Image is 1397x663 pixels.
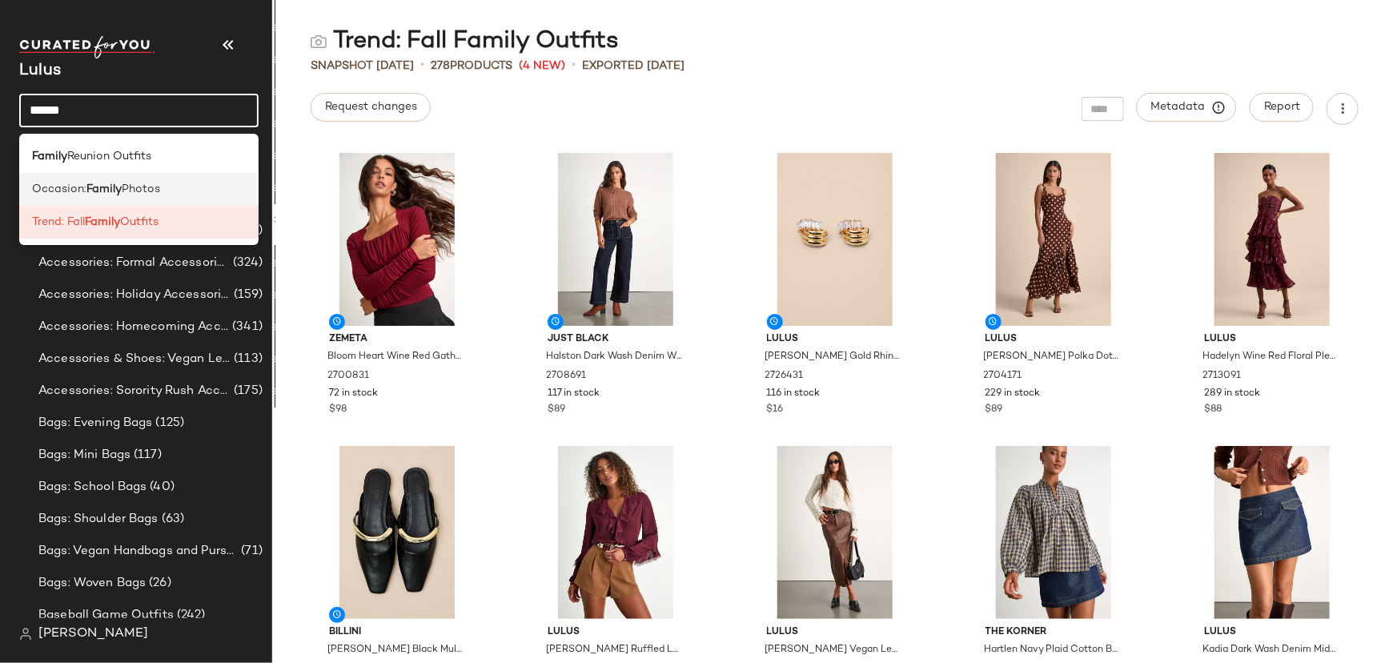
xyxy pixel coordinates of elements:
[986,625,1122,640] span: The Korner
[38,510,159,528] span: Bags: Shoulder Bags
[32,181,86,198] span: Occasion:
[19,62,61,79] span: Current Company Name
[329,332,465,347] span: Zemeta
[19,36,155,58] img: cfy_white_logo.C9jOOHJF.svg
[973,446,1134,619] img: 2704811_01_hero_2025-08-19.jpg
[548,332,684,347] span: Just Black
[767,387,821,401] span: 116 in stock
[765,350,901,364] span: [PERSON_NAME] Gold Rhinestone Layered Hoop Earrings
[984,350,1120,364] span: [PERSON_NAME] Polka Dot Lace-Up Tiered Maxi Dress
[767,403,784,417] span: $16
[86,181,122,198] b: Family
[311,26,619,58] div: Trend: Fall Family Outfits
[1263,101,1300,114] span: Report
[1204,625,1340,640] span: Lulus
[1150,100,1223,115] span: Metadata
[159,510,185,528] span: (63)
[146,574,171,593] span: (26)
[420,56,424,75] span: •
[582,58,684,74] p: Exported [DATE]
[548,403,565,417] span: $89
[324,101,417,114] span: Request changes
[548,625,684,640] span: Lulus
[1191,446,1353,619] img: 2710011_06_misc_2025-08-18_1.jpg
[153,414,185,432] span: (125)
[38,606,174,625] span: Baseball Game Outfits
[231,286,263,304] span: (159)
[120,214,159,231] span: Outfits
[767,332,903,347] span: Lulus
[32,148,67,165] b: Family
[38,414,153,432] span: Bags: Evening Bags
[231,382,263,400] span: (175)
[38,478,147,496] span: Bags: School Bags
[546,643,682,657] span: [PERSON_NAME] Ruffled Lace Long Sleeve Top
[230,254,263,272] span: (324)
[329,625,465,640] span: Billini
[973,153,1134,326] img: 2704171_01_hero_2025-08-21.jpg
[327,369,369,384] span: 2700831
[431,60,450,72] span: 278
[546,350,682,364] span: Halston Dark Wash Denim Wide-Leg High-Rise Jeans
[984,369,1022,384] span: 2704171
[38,318,229,336] span: Accessories: Homecoming Accessories
[38,574,146,593] span: Bags: Woven Bags
[1191,153,1353,326] img: 2713091_02_fullbody_2025-08-18.jpg
[327,350,464,364] span: Bloom Heart Wine Red Gathered Long Sleeve Top
[1204,403,1222,417] span: $88
[327,643,464,657] span: [PERSON_NAME] Black Mule Flats
[1202,643,1339,657] span: Kadia Dark Wash Denim Mid-Rise Mini Skirt
[38,542,238,561] span: Bags: Vegan Handbags and Purses
[38,350,231,368] span: Accessories & Shoes: Vegan Leather
[311,34,327,50] img: svg%3e
[122,181,160,198] span: Photos
[311,93,431,122] button: Request changes
[329,403,347,417] span: $98
[38,382,231,400] span: Accessories: Sorority Rush Accessories
[238,542,263,561] span: (71)
[130,446,162,464] span: (117)
[147,478,175,496] span: (40)
[986,387,1041,401] span: 229 in stock
[229,318,263,336] span: (341)
[754,153,916,326] img: 2726431_02_topdown_2025-08-14.jpg
[19,628,32,641] img: svg%3e
[984,643,1120,657] span: Hartlen Navy Plaid Cotton Button-Front Long Sleeve Top
[546,369,586,384] span: 2708691
[38,625,148,644] span: [PERSON_NAME]
[1202,350,1339,364] span: Hadelyn Wine Red Floral Pleated Tiered Midi Dress
[329,387,378,401] span: 72 in stock
[1202,369,1241,384] span: 2713091
[174,606,206,625] span: (242)
[316,153,478,326] img: 2700831_02_front_2025-08-26.jpg
[1250,93,1314,122] button: Report
[316,446,478,619] img: 2661511_02_front_2025-08-21.jpg
[986,403,1003,417] span: $89
[765,369,804,384] span: 2726431
[431,58,512,74] div: Products
[572,56,576,75] span: •
[1137,93,1237,122] button: Metadata
[231,350,263,368] span: (113)
[1204,332,1340,347] span: Lulus
[32,214,85,231] span: Trend: Fall
[548,387,600,401] span: 117 in stock
[311,58,414,74] span: Snapshot [DATE]
[67,148,151,165] span: Reunion Outfits
[535,446,696,619] img: 2718031_01_hero_2025-08-18.jpg
[754,446,916,619] img: 2708971_02_fullbody_2025-08-18.jpg
[767,625,903,640] span: Lulus
[38,446,130,464] span: Bags: Mini Bags
[85,214,120,231] b: Family
[38,254,230,272] span: Accessories: Formal Accessories
[535,153,696,326] img: 2708691_01_hero_2025-08-26.jpg
[765,643,901,657] span: [PERSON_NAME] Vegan Leather High-Rise Midi Skirt
[519,58,565,74] span: (4 New)
[986,332,1122,347] span: Lulus
[1204,387,1260,401] span: 289 in stock
[38,286,231,304] span: Accessories: Holiday Accessories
